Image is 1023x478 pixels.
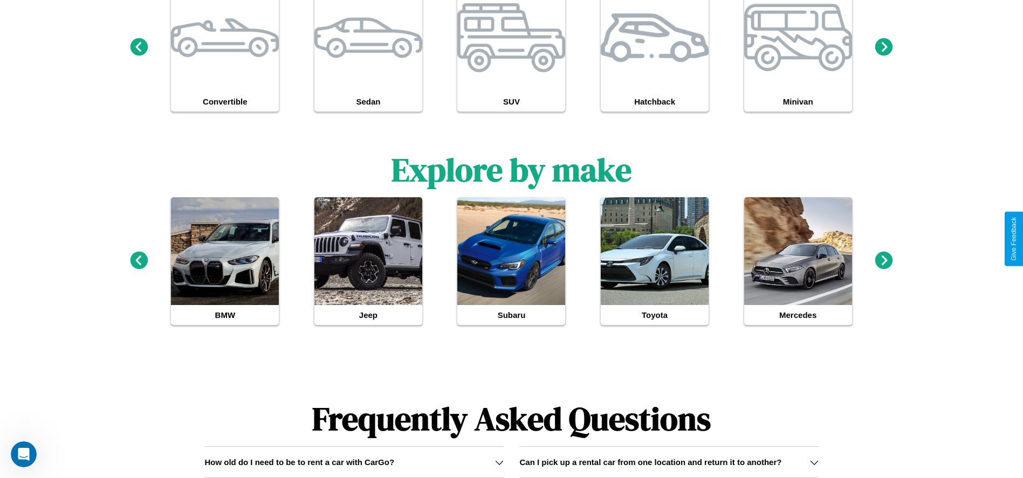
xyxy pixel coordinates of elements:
[314,305,422,325] h4: Jeep
[744,92,852,112] h4: Minivan
[171,92,279,112] h4: Convertible
[457,92,565,112] h4: SUV
[204,458,394,467] h3: How old do I need to be to rent a car with CarGo?
[171,305,279,325] h4: BMW
[11,441,37,467] iframe: Intercom live chat
[601,305,709,325] h4: Toyota
[392,148,631,192] h1: Explore by make
[520,458,782,467] h3: Can I pick up a rental car from one location and return it to another?
[457,305,565,325] h4: Subaru
[204,391,818,446] h1: Frequently Asked Questions
[314,92,422,112] h4: Sedan
[1010,217,1018,261] div: Give Feedback
[744,305,852,325] h4: Mercedes
[601,92,709,112] h4: Hatchback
